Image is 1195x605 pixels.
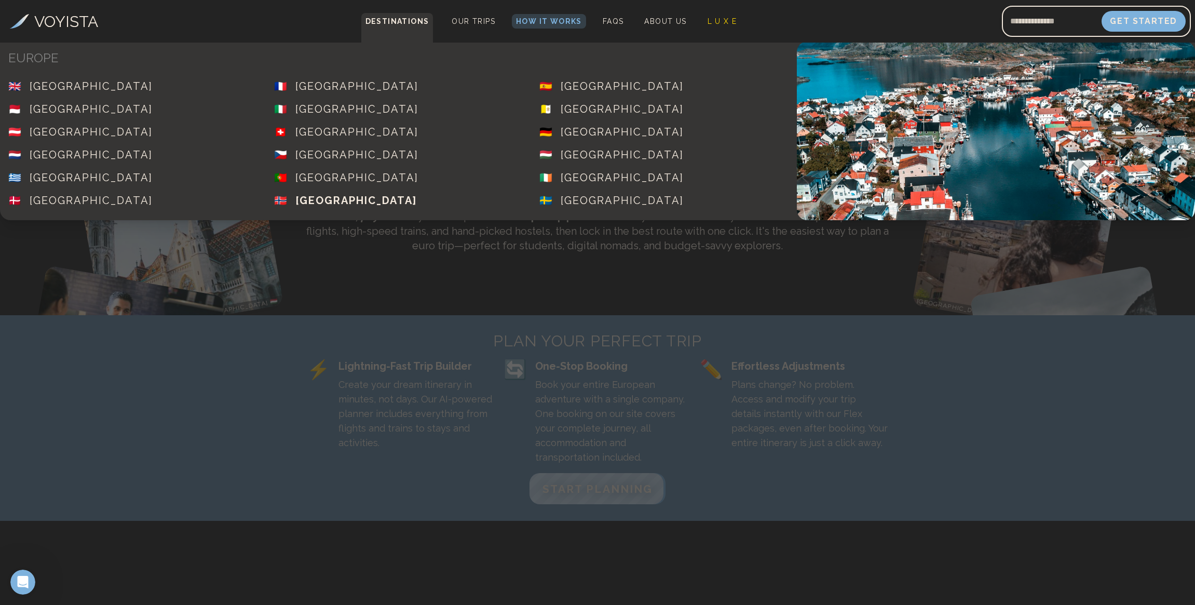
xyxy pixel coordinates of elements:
iframe: Intercom live chat [10,570,35,595]
div: [GEOGRAPHIC_DATA] [295,193,417,208]
a: 🇩🇪[GEOGRAPHIC_DATA] [531,120,797,143]
div: 🇵🇹 [274,170,295,185]
div: [GEOGRAPHIC_DATA] [295,147,418,162]
div: [GEOGRAPHIC_DATA] [295,125,418,139]
div: 🇬🇧 [8,79,30,93]
button: Get Started [1102,11,1186,32]
span: FAQs [603,17,624,25]
img: Country Cover [797,42,1195,220]
a: 🇵🇹[GEOGRAPHIC_DATA] [266,166,532,189]
div: [GEOGRAPHIC_DATA] [30,125,153,139]
a: 🇨🇿[GEOGRAPHIC_DATA] [266,143,532,166]
button: START PLANNING [529,473,666,504]
h3: VOYISTA [34,10,98,33]
a: 🇳🇴[GEOGRAPHIC_DATA] [266,189,532,212]
div: [GEOGRAPHIC_DATA] [30,193,153,208]
div: [GEOGRAPHIC_DATA] [295,102,418,116]
div: 🇨🇭 [274,125,295,139]
a: FAQs [599,14,628,29]
div: 🇻🇦 [539,102,561,116]
img: Voyista Logo [10,14,29,29]
div: 🇲🇨 [8,102,30,116]
span: How It Works [516,17,582,25]
div: [GEOGRAPHIC_DATA] [30,170,153,185]
a: 🇭🇺[GEOGRAPHIC_DATA] [531,143,797,166]
div: [GEOGRAPHIC_DATA] [295,170,418,185]
div: 🇮🇪 [539,170,561,185]
p: Plans change? No problem. Access and modify your trip details instantly with our Flex packages, e... [731,378,888,450]
a: 🇮🇹[GEOGRAPHIC_DATA] [266,98,532,120]
p: Voyista's AI-powered builds your entire itinerary in minutes. Compare prices on flights, high-spe... [303,209,892,253]
span: L U X E [708,17,737,25]
div: [GEOGRAPHIC_DATA] [30,79,153,93]
div: [GEOGRAPHIC_DATA] [561,147,684,162]
a: 🇮🇪[GEOGRAPHIC_DATA] [531,166,797,189]
a: 🇸🇪[GEOGRAPHIC_DATA] [531,189,797,212]
div: [GEOGRAPHIC_DATA] [30,147,153,162]
div: [GEOGRAPHIC_DATA] [295,79,418,93]
a: 🇪🇸[GEOGRAPHIC_DATA] [531,75,797,98]
div: 🇬🇷 [8,170,30,185]
h4: EUROPE [8,50,789,66]
div: [GEOGRAPHIC_DATA] [561,102,684,116]
div: 🇫🇷 [274,79,295,93]
span: Destinations [361,13,433,44]
span: About Us [644,17,686,25]
span: ⚡ [307,359,330,380]
a: L U X E [703,14,741,29]
span: ✏️ [700,359,723,380]
p: Book your entire European adventure with a single company. One booking on our site covers your co... [535,378,692,465]
p: Create your dream itinerary in minutes, not days. Our AI-powered planner includes everything from... [338,378,495,450]
span: START PLANNING [542,482,653,495]
div: [GEOGRAPHIC_DATA] [30,102,153,116]
div: One-Stop Booking [535,359,692,373]
div: [GEOGRAPHIC_DATA] [561,170,684,185]
div: 🇮🇹 [274,102,295,116]
div: 🇨🇿 [274,147,295,162]
div: 🇭🇺 [539,147,561,162]
a: Our Trips [447,14,499,29]
h2: PLAN YOUR PERFECT TRIP [307,332,888,351]
div: [GEOGRAPHIC_DATA] [561,125,684,139]
a: How It Works [512,14,586,29]
span: 🔄 [504,359,527,380]
div: [GEOGRAPHIC_DATA] [561,193,684,208]
a: START PLANNING [529,485,666,495]
a: About Us [640,14,690,29]
div: [GEOGRAPHIC_DATA] [561,79,684,93]
a: VOYISTA [10,10,98,33]
div: 🇪🇸 [539,79,561,93]
div: 🇸🇪 [539,193,561,208]
a: 🇨🇭[GEOGRAPHIC_DATA] [266,120,532,143]
div: 🇳🇴 [274,193,295,208]
div: 🇦🇹 [8,125,30,139]
div: 🇩🇰 [8,193,30,208]
a: 🇫🇷[GEOGRAPHIC_DATA] [266,75,532,98]
a: 🇻🇦[GEOGRAPHIC_DATA] [531,98,797,120]
input: Email address [1002,9,1102,34]
img: Florence [912,125,1122,335]
div: 🇳🇱 [8,147,30,162]
div: 🇩🇪 [539,125,561,139]
span: Our Trips [452,17,495,25]
div: Lightning-Fast Trip Builder [338,359,495,373]
img: Budapest [73,125,283,335]
div: Effortless Adjustments [731,359,888,373]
